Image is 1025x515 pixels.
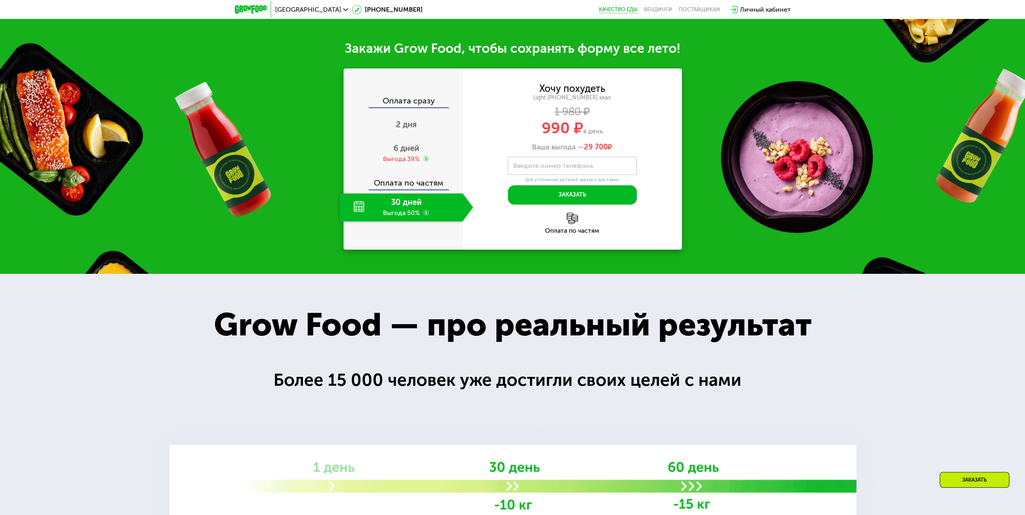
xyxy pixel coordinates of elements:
[542,119,583,137] span: 990 ₽
[463,94,682,101] div: Light [PHONE_NUMBER] ккал
[352,5,422,14] a: [PHONE_NUMBER]
[583,127,603,135] span: в день
[396,120,417,129] span: 2 дня
[508,177,637,183] div: Для уточнения деталей заказа и доставки
[513,163,593,168] label: Введите номер телефона
[344,97,463,107] div: Оплата сразу
[273,367,752,393] div: Более 15 000 человек уже достигли своих целей с нами
[508,185,637,205] button: Заказать
[463,143,682,152] div: Ваша выгода —
[644,6,672,13] a: Вендинги
[584,143,608,151] span: 29 700
[940,472,1009,488] div: Заказать
[393,143,419,153] span: 6 дней
[599,6,638,13] a: Качество еды
[344,171,463,189] div: Оплата по частям
[275,6,341,13] span: [GEOGRAPHIC_DATA]
[539,84,605,93] div: Хочу похудеть
[383,155,420,163] div: Выгода 39%
[567,213,578,224] img: l6xcnZfty9opOoJh.png
[463,108,682,116] div: 1 980 ₽
[740,5,791,14] div: Личный кабинет
[463,228,682,234] div: Оплата по частям
[190,300,835,349] div: Grow Food — про реальный результат
[679,6,720,13] div: поставщикам
[584,143,612,152] span: ₽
